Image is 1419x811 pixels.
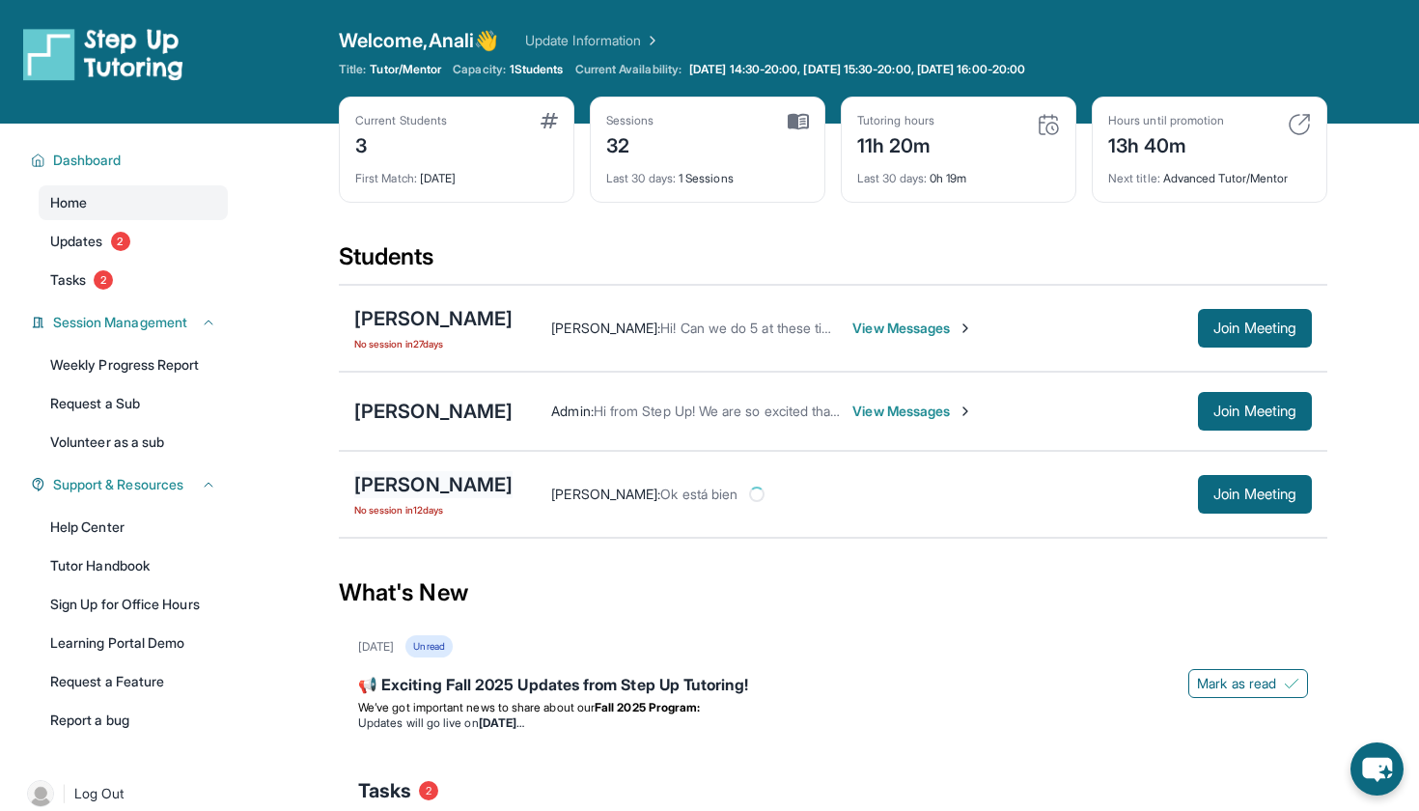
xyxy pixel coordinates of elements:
span: Tasks [358,777,411,804]
div: Tutoring hours [857,113,934,128]
div: 11h 20m [857,128,934,159]
span: No session in 27 days [354,336,513,351]
a: Volunteer as a sub [39,425,228,460]
span: 2 [419,781,438,800]
a: [DATE] 14:30-20:00, [DATE] 15:30-20:00, [DATE] 16:00-20:00 [685,62,1029,77]
button: chat-button [1350,742,1404,796]
a: Tutor Handbook [39,548,228,583]
span: Join Meeting [1213,322,1296,334]
span: Title: [339,62,366,77]
span: Last 30 days : [857,171,927,185]
span: Last 30 days : [606,171,676,185]
span: Session Management [53,313,187,332]
a: Updates2 [39,224,228,259]
span: 1 Students [510,62,564,77]
div: Advanced Tutor/Mentor [1108,159,1311,186]
span: Next title : [1108,171,1160,185]
div: 0h 19m [857,159,1060,186]
div: 📢 Exciting Fall 2025 Updates from Step Up Tutoring! [358,673,1308,700]
img: Chevron-Right [958,321,973,336]
div: [PERSON_NAME] [354,471,513,498]
img: Chevron Right [641,31,660,50]
div: [PERSON_NAME] [354,398,513,425]
div: 3 [355,128,447,159]
span: Join Meeting [1213,489,1296,500]
span: Welcome, Anali 👋 [339,27,498,54]
span: Admin : [551,403,593,419]
a: Learning Portal Demo [39,626,228,660]
a: Request a Feature [39,664,228,699]
div: 13h 40m [1108,128,1224,159]
div: [DATE] [355,159,558,186]
div: Hours until promotion [1108,113,1224,128]
img: card [1288,113,1311,136]
span: [DATE] 14:30-20:00, [DATE] 15:30-20:00, [DATE] 16:00-20:00 [689,62,1025,77]
span: Ok está bien [660,486,737,502]
button: Session Management [45,313,216,332]
div: 32 [606,128,654,159]
span: Mark as read [1197,674,1276,693]
button: Join Meeting [1198,392,1312,431]
span: Hi! Can we do 5 at these times? [660,320,854,336]
span: Log Out [74,784,125,803]
span: No session in 12 days [354,502,513,517]
img: card [788,113,809,130]
div: Unread [405,635,452,657]
strong: Fall 2025 Program: [595,700,700,714]
div: 1 Sessions [606,159,809,186]
button: Join Meeting [1198,475,1312,514]
span: Tutor/Mentor [370,62,441,77]
img: Mark as read [1284,676,1299,691]
span: [PERSON_NAME] : [551,320,660,336]
span: We’ve got important news to share about our [358,700,595,714]
button: Support & Resources [45,475,216,494]
button: Join Meeting [1198,309,1312,348]
span: [PERSON_NAME] : [551,486,660,502]
div: [DATE] [358,639,394,655]
li: Updates will go live on [358,715,1308,731]
div: What's New [339,550,1327,635]
span: | [62,782,67,805]
img: card [1037,113,1060,136]
img: user-img [27,780,54,807]
span: View Messages [852,319,973,338]
a: Weekly Progress Report [39,348,228,382]
a: Tasks2 [39,263,228,297]
strong: [DATE] [479,715,524,730]
button: Mark as read [1188,669,1308,698]
span: Dashboard [53,151,122,170]
a: Request a Sub [39,386,228,421]
img: logo [23,27,183,81]
button: Dashboard [45,151,216,170]
span: 2 [111,232,130,251]
span: Join Meeting [1213,405,1296,417]
div: Current Students [355,113,447,128]
span: 2 [94,270,113,290]
div: Students [339,241,1327,284]
a: Sign Up for Office Hours [39,587,228,622]
a: Report a bug [39,703,228,738]
div: [PERSON_NAME] [354,305,513,332]
a: Help Center [39,510,228,545]
span: First Match : [355,171,417,185]
span: Tasks [50,270,86,290]
a: Home [39,185,228,220]
img: Chevron-Right [958,404,973,419]
a: Update Information [525,31,660,50]
span: View Messages [852,402,973,421]
span: Home [50,193,87,212]
div: Sessions [606,113,654,128]
img: card [541,113,558,128]
span: Current Availability: [575,62,682,77]
span: Updates [50,232,103,251]
span: Support & Resources [53,475,183,494]
span: Capacity: [453,62,506,77]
